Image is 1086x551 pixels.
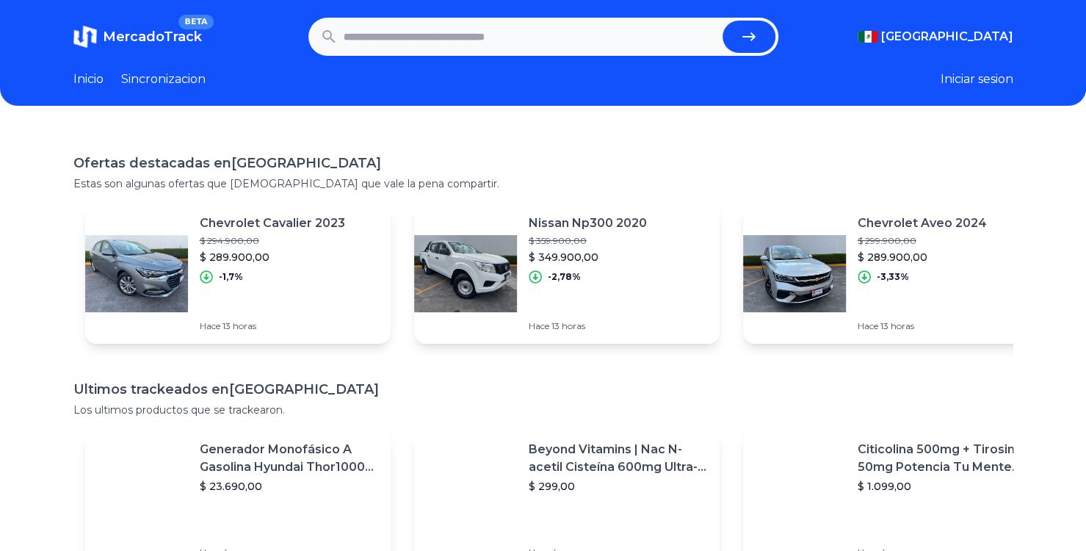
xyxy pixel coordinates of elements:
p: Chevrolet Cavalier 2023 [200,215,345,232]
p: Hace 13 horas [858,320,987,332]
p: Chevrolet Aveo 2024 [858,215,987,232]
p: -3,33% [877,271,909,283]
img: Featured image [85,448,188,551]
p: $ 359.900,00 [529,235,647,247]
a: Featured imageChevrolet Cavalier 2023$ 294.900,00$ 289.900,00-1,7%Hace 13 horas [85,203,391,344]
span: [GEOGRAPHIC_DATA] [881,28,1013,46]
a: Featured imageNissan Np300 2020$ 359.900,00$ 349.900,00-2,78%Hace 13 horas [414,203,720,344]
button: Iniciar sesion [941,71,1013,88]
p: $ 289.900,00 [858,250,987,264]
img: Featured image [414,448,517,551]
span: BETA [178,15,213,29]
p: $ 294.900,00 [200,235,345,247]
p: $ 1.099,00 [858,479,1037,494]
p: $ 299.900,00 [858,235,987,247]
button: [GEOGRAPHIC_DATA] [858,28,1013,46]
p: $ 349.900,00 [529,250,647,264]
p: Hace 13 horas [529,320,647,332]
p: Estas son algunas ofertas que [DEMOGRAPHIC_DATA] que vale la pena compartir. [73,176,1013,191]
p: Nissan Np300 2020 [529,215,647,232]
p: $ 299,00 [529,479,708,494]
img: Featured image [414,222,517,325]
p: $ 23.690,00 [200,479,379,494]
a: Featured imageChevrolet Aveo 2024$ 299.900,00$ 289.900,00-3,33%Hace 13 horas [743,203,1049,344]
a: Inicio [73,71,104,88]
a: MercadoTrackBETA [73,25,202,48]
img: MercadoTrack [73,25,97,48]
p: -2,78% [548,271,581,283]
p: Generador Monofásico A Gasolina Hyundai Thor10000 P 11.5 Kw [200,441,379,476]
p: Citicolina 500mg + Tirosina 50mg Potencia Tu Mente (120caps) Sabor Sin Sabor [858,441,1037,476]
h1: Ofertas destacadas en [GEOGRAPHIC_DATA] [73,153,1013,173]
img: Featured image [743,222,846,325]
p: Hace 13 horas [200,320,345,332]
img: Featured image [743,448,846,551]
p: -1,7% [219,271,243,283]
p: Los ultimos productos que se trackearon. [73,403,1013,417]
p: $ 289.900,00 [200,250,345,264]
p: Beyond Vitamins | Nac N-acetil Cisteína 600mg Ultra-premium Con Inulina De Agave (prebiótico Natu... [529,441,708,476]
span: MercadoTrack [103,29,202,45]
h1: Ultimos trackeados en [GEOGRAPHIC_DATA] [73,379,1013,400]
img: Featured image [85,222,188,325]
a: Sincronizacion [121,71,206,88]
img: Mexico [858,31,878,43]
